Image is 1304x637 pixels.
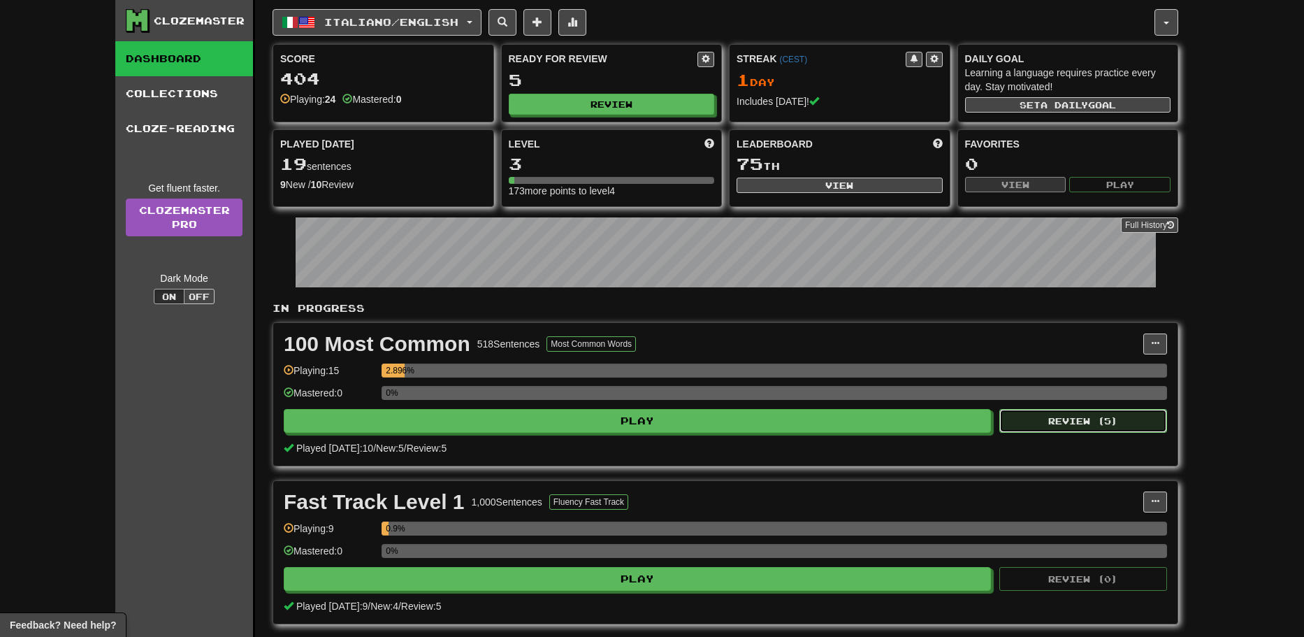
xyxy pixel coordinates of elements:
[280,154,307,173] span: 19
[509,155,715,173] div: 3
[477,337,540,351] div: 518 Sentences
[280,70,486,87] div: 404
[273,301,1178,315] p: In Progress
[280,52,486,66] div: Score
[280,137,354,151] span: Played [DATE]
[10,618,116,632] span: Open feedback widget
[779,55,807,64] a: (CEST)
[737,94,943,108] div: Includes [DATE]!
[126,181,242,195] div: Get fluent faster.
[523,9,551,36] button: Add sentence to collection
[284,386,375,409] div: Mastered: 0
[933,137,943,151] span: This week in points, UTC
[376,443,404,454] span: New: 5
[126,199,242,236] a: ClozemasterPro
[284,522,375,545] div: Playing: 9
[325,94,336,105] strong: 24
[324,16,458,28] span: Italiano / English
[115,41,253,76] a: Dashboard
[1121,217,1178,233] button: Full History
[273,9,481,36] button: Italiano/English
[404,443,407,454] span: /
[965,137,1171,151] div: Favorites
[154,289,184,304] button: On
[370,601,398,612] span: New: 4
[368,601,370,612] span: /
[280,92,335,106] div: Playing:
[296,601,368,612] span: Played [DATE]: 9
[401,601,442,612] span: Review: 5
[509,52,698,66] div: Ready for Review
[488,9,516,36] button: Search sentences
[311,179,322,190] strong: 10
[737,154,763,173] span: 75
[509,71,715,89] div: 5
[472,495,542,509] div: 1,000 Sentences
[284,364,375,387] div: Playing: 15
[284,492,465,513] div: Fast Track Level 1
[965,97,1171,113] button: Seta dailygoal
[284,409,991,433] button: Play
[296,443,373,454] span: Played [DATE]: 10
[154,14,245,28] div: Clozemaster
[284,567,991,591] button: Play
[558,9,586,36] button: More stats
[373,443,376,454] span: /
[965,177,1066,192] button: View
[280,155,486,173] div: sentences
[115,111,253,146] a: Cloze-Reading
[704,137,714,151] span: Score more points to level up
[115,76,253,111] a: Collections
[342,92,401,106] div: Mastered:
[386,522,389,536] div: 0.9%
[184,289,215,304] button: Off
[999,567,1167,591] button: Review (0)
[737,70,750,90] span: 1
[509,137,540,151] span: Level
[280,178,486,192] div: New / Review
[737,137,813,151] span: Leaderboard
[126,271,242,285] div: Dark Mode
[509,94,715,115] button: Review
[965,66,1171,94] div: Learning a language requires practice every day. Stay motivated!
[737,52,906,66] div: Streak
[965,52,1171,66] div: Daily Goal
[965,155,1171,173] div: 0
[737,71,943,90] div: Day
[284,334,470,355] div: 100 Most Common
[737,155,943,173] div: th
[549,494,628,510] button: Fluency Fast Track
[280,179,286,190] strong: 9
[284,544,375,567] div: Mastered: 0
[396,94,402,105] strong: 0
[1069,177,1171,192] button: Play
[509,184,715,198] div: 173 more points to level 4
[546,336,636,352] button: Most Common Words
[386,364,404,378] div: 2.896%
[407,443,447,454] span: Review: 5
[737,178,943,193] button: View
[999,409,1167,433] button: Review (5)
[1041,100,1088,110] span: a daily
[398,601,401,612] span: /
